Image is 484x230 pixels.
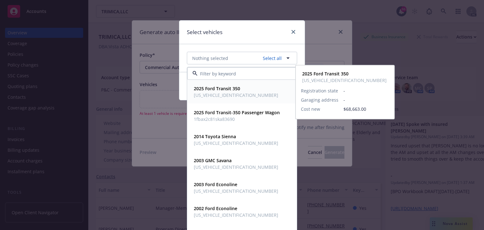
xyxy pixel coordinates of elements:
span: [US_VEHICLE_IDENTIFICATION_NUMBER] [302,77,387,84]
h1: Select vehicles [187,28,222,36]
input: Filter by keyword [198,70,284,77]
span: [US_VEHICLE_IDENTIFICATION_NUMBER] [194,140,278,146]
span: $68,663.00 [343,106,389,112]
strong: 2025 Ford Transit 350 [194,86,240,91]
span: [US_VEHICLE_IDENTIFICATION_NUMBER] [194,92,278,98]
span: - [343,97,389,103]
strong: 2014 Toyota Sienna [194,133,236,139]
span: Garaging address [301,97,338,103]
span: Cost new [301,106,320,112]
span: [US_VEHICLE_IDENTIFICATION_NUMBER] [194,188,278,194]
span: - [343,87,389,94]
strong: 2003 GMC Savana [194,157,232,163]
strong: 2025 Ford Transit-350 Passenger Wagon [194,109,280,115]
span: [US_VEHICLE_IDENTIFICATION_NUMBER] [194,164,278,170]
span: 1fbax2c81ska83690 [194,116,280,122]
strong: 2025 Ford Transit 350 [302,71,349,77]
strong: 2002 Ford Econoline [194,205,237,211]
button: Nothing selectedSelect all [187,52,297,64]
a: close [290,28,297,36]
a: Select all [260,55,282,62]
strong: 2003 Ford Econoline [194,181,237,187]
span: Nothing selected [192,55,228,62]
span: Registration state [301,87,338,94]
span: [US_VEHICLE_IDENTIFICATION_NUMBER] [194,212,278,218]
